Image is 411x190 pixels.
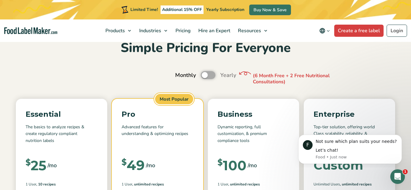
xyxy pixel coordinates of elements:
[122,158,145,172] div: 49
[228,181,260,187] span: , Unlimited Recipes
[314,159,363,171] div: Custom
[218,181,228,187] span: 1 User
[289,129,411,168] iframe: Intercom notifications message
[253,73,344,85] p: (6 Month Free + 2 Free Nutritional Consultations)
[122,124,193,144] p: Advanced features for understanding & optimizing recipes
[249,5,291,15] a: Buy Now & Save
[174,27,191,34] span: Pricing
[48,161,57,170] span: /mo
[5,40,406,57] h2: Simple Pricing For Everyone
[197,27,231,34] span: Hire an Expert
[236,27,262,34] span: Resources
[314,109,385,120] p: Enterprise
[36,181,56,187] span: , 10 Recipes
[154,93,194,105] span: Most Popular
[122,109,193,120] p: Pro
[136,19,170,42] a: Industries
[26,181,36,187] span: 1 User
[26,109,97,120] p: Essential
[218,109,289,120] p: Business
[130,7,158,12] span: Limited Time!
[175,71,196,79] span: Monthly
[334,25,384,37] a: Create a free label
[122,181,132,187] span: 1 User
[104,27,126,34] span: Products
[248,161,257,170] span: /mo
[206,7,244,12] span: Yearly Subscription
[403,169,408,174] span: 1
[314,124,385,144] p: Top-tier solution, offering world Class scalability, reliability, & support
[340,181,372,187] span: , Unlimited Recipes
[390,169,405,184] iframe: Intercom live chat
[387,25,407,37] a: Login
[218,124,289,144] p: Dynamic reporting, full customization, & premium compliance tools
[102,19,134,42] a: Products
[201,71,215,79] label: Toggle
[314,181,340,187] span: Unlimited Users
[26,159,31,167] span: $
[161,5,204,14] span: Additional 15% OFF
[132,181,164,187] span: , Unlimited Recipes
[315,25,334,37] button: Change language
[220,71,236,79] span: Yearly
[26,124,97,144] p: The basics to analyze recipes & create regulatory compliant nutrition labels
[234,19,270,42] a: Resources
[172,19,193,42] a: Pricing
[4,27,57,34] a: Food Label Maker homepage
[137,27,162,34] span: Industries
[218,159,246,172] div: 100
[26,159,46,172] div: 25
[218,159,223,167] span: $
[195,19,233,42] a: Hire an Expert
[122,158,127,166] span: $
[146,161,155,170] span: /mo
